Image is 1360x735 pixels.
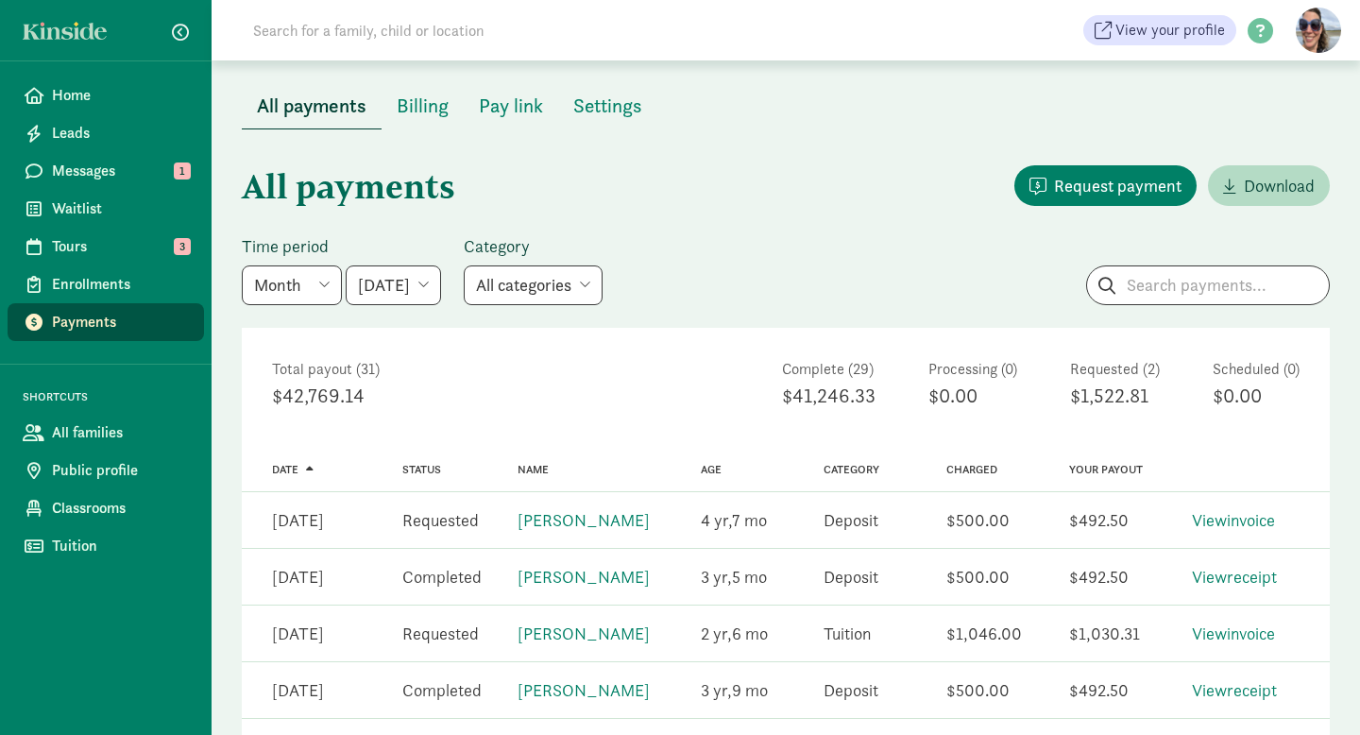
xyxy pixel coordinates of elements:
span: Date [272,463,298,476]
span: 6 [732,623,768,644]
span: 3 [174,238,191,255]
a: Billing [382,95,464,117]
span: Request payment [1054,173,1181,198]
span: Tours [52,235,189,258]
a: [PERSON_NAME] [518,623,650,644]
span: Waitlist [52,197,189,220]
a: [PERSON_NAME] [518,566,650,588]
div: [DATE] [272,564,324,590]
a: Tours 3 [8,228,204,265]
span: 4 [701,509,732,531]
input: Search for a family, child or location [242,11,772,49]
div: $492.50 [1069,564,1129,590]
div: $1,030.31 [1069,621,1140,646]
a: Waitlist [8,190,204,228]
span: Completed [402,566,482,588]
span: Public profile [52,459,189,482]
span: 7 [732,509,767,531]
div: [DATE] [272,677,324,703]
a: Enrollments [8,265,204,303]
div: Deposit [824,507,878,533]
span: Payments [52,311,189,333]
h1: All payments [242,152,782,220]
a: Payments [8,303,204,341]
div: $500.00 [946,507,1010,533]
span: Messages [52,160,189,182]
span: Tuition [52,535,189,557]
span: Enrollments [52,273,189,296]
a: Viewreceipt [1192,679,1277,701]
a: Status [402,463,441,476]
div: Total payout (31) [272,358,729,381]
a: View your profile [1083,15,1236,45]
div: $1,522.81 [1070,381,1160,411]
span: 1 [174,162,191,179]
div: $1,046.00 [946,621,1022,646]
a: [PERSON_NAME] [518,509,650,531]
span: 5 [732,566,767,588]
span: 9 [732,679,768,701]
a: Classrooms [8,489,204,527]
button: Billing [382,83,464,128]
div: Deposit [824,677,878,703]
div: Complete (29) [782,358,875,381]
a: Name [518,463,549,476]
a: Download [1208,165,1330,206]
iframe: Chat Widget [1266,644,1360,735]
input: Search payments... [1087,266,1329,304]
a: Viewinvoice [1192,509,1275,531]
a: Leads [8,114,204,152]
span: Home [52,84,189,107]
span: All payments [257,91,366,121]
div: Tuition [824,621,871,646]
a: Category [824,463,879,476]
span: 3 [701,566,732,588]
a: Pay link [464,95,558,117]
span: All families [52,421,189,444]
span: Classrooms [52,497,189,520]
button: Settings [558,83,657,128]
a: Public profile [8,452,204,489]
a: [PERSON_NAME] [518,679,650,701]
div: $492.50 [1069,677,1129,703]
div: $0.00 [928,381,1017,411]
span: Download [1244,173,1315,198]
label: Category [464,235,603,258]
a: Messages 1 [8,152,204,190]
div: Deposit [824,564,878,590]
a: Charged [946,463,997,476]
button: All payments [242,83,382,129]
a: Viewreceipt [1192,566,1277,588]
span: Completed [402,679,482,701]
a: Date [272,463,314,476]
a: All families [8,414,204,452]
div: $500.00 [946,677,1010,703]
button: Pay link [464,83,558,128]
div: $492.50 [1069,507,1129,533]
div: $42,769.14 [272,381,729,411]
span: 3 [701,679,732,701]
span: 2 [701,623,732,644]
div: Scheduled (0) [1213,358,1300,381]
a: Viewinvoice [1192,623,1275,644]
label: Time period [242,235,441,258]
span: Leads [52,122,189,145]
a: Age [701,463,722,476]
div: $500.00 [946,564,1010,590]
span: View your profile [1115,19,1225,42]
a: Home [8,77,204,114]
div: $41,246.33 [782,381,875,411]
a: All payments [242,95,382,117]
a: Settings [558,95,657,117]
span: Billing [397,91,449,121]
a: Tuition [8,527,204,565]
span: Settings [573,91,642,121]
div: Requested (2) [1070,358,1160,381]
div: $0.00 [1213,381,1300,411]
